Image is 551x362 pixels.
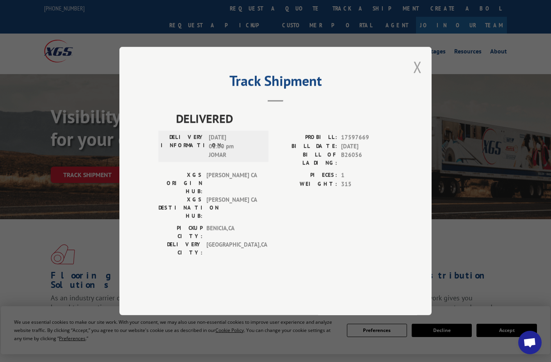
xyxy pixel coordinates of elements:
span: BENICIA , CA [206,224,259,240]
button: Close modal [413,57,422,77]
h2: Track Shipment [158,75,393,90]
label: PIECES: [275,171,337,180]
label: DELIVERY CITY: [158,240,203,257]
label: PICKUP CITY: [158,224,203,240]
span: [PERSON_NAME] CA [206,171,259,195]
div: Open chat [518,331,542,354]
span: DELIVERED [176,110,393,127]
span: [GEOGRAPHIC_DATA] , CA [206,240,259,257]
span: [DATE] 01:00 pm JOMAR [209,133,261,160]
span: 17597669 [341,133,393,142]
span: [PERSON_NAME] CA [206,195,259,220]
label: WEIGHT: [275,180,337,189]
span: B26056 [341,151,393,167]
label: PROBILL: [275,133,337,142]
label: XGS ORIGIN HUB: [158,171,203,195]
label: BILL OF LADING: [275,151,337,167]
span: [DATE] [341,142,393,151]
span: 1 [341,171,393,180]
label: BILL DATE: [275,142,337,151]
label: XGS DESTINATION HUB: [158,195,203,220]
span: 315 [341,180,393,189]
label: DELIVERY INFORMATION: [161,133,205,160]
